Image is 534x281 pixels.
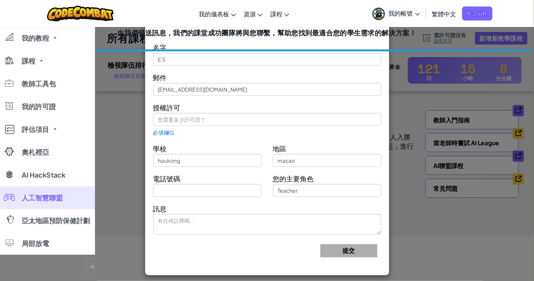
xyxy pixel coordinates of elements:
font: 教師工具包 [22,79,56,88]
input: 您需要多少許可證？ [153,113,381,126]
font: 電話號碼 [153,174,181,183]
font: 我的教程 [22,33,49,42]
font: 資源 [244,10,256,18]
a: 我的儀表板 [195,3,240,24]
font: 您的主要角色 [273,174,314,183]
font: 亞太地區預防保健計劃 [22,216,90,225]
font: 名字 [153,43,167,52]
font: ◀ [89,262,95,271]
font: 郵件 [153,73,167,82]
font: 申請損耗 [467,10,488,17]
font: 學校 [153,144,167,153]
font: 訊息 [153,204,167,213]
font: 局部放電 [22,239,49,248]
font: 我的許可證 [22,102,56,111]
font: 地區 [273,144,287,153]
a: 申請損耗 [462,6,493,21]
font: AI HackStack [22,170,65,179]
font: 課程 [22,56,35,65]
a: 我的帳號 [369,2,424,25]
a: 繁體中文 [428,3,460,24]
font: 向我們發送訊息，我們的課堂成功團隊將與您聯繫，幫助您找到最適合您的學生需求的解決方案！ [117,29,417,37]
font: 課程 [270,10,282,18]
font: 繁體中文 [432,10,456,18]
font: 授權許可 [153,103,181,112]
a: 課程 [266,3,293,24]
input: 老師、校長等 [273,184,381,197]
font: 奧札裡亞 [22,148,49,156]
font: 我的儀表板 [199,10,229,18]
img: avatar [372,8,385,20]
img: CodeCombat 徽標 [47,6,114,21]
font: 必填欄位 [153,130,175,136]
font: 評估項目 [22,125,49,133]
font: 我的帳號 [389,9,413,17]
font: 人工智慧聯盟 [22,193,63,202]
a: 資源 [240,3,266,24]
